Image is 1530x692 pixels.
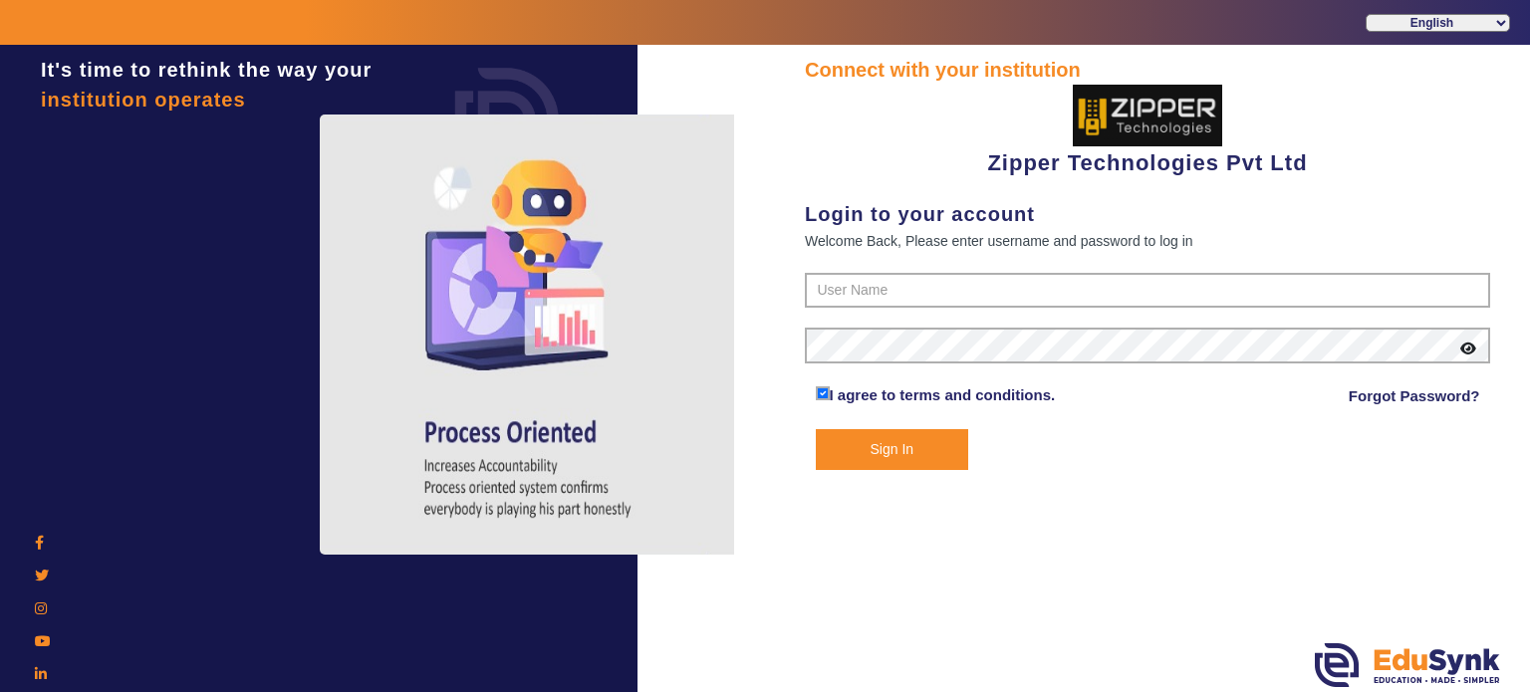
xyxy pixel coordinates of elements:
[320,115,738,555] img: login4.png
[432,45,582,194] img: login.png
[830,386,1056,403] a: I agree to terms and conditions.
[805,85,1490,179] div: Zipper Technologies Pvt Ltd
[805,199,1490,229] div: Login to your account
[1073,85,1222,146] img: 36227e3f-cbf6-4043-b8fc-b5c5f2957d0a
[816,429,969,470] button: Sign In
[805,229,1490,253] div: Welcome Back, Please enter username and password to log in
[1315,643,1500,687] img: edusynk.png
[805,55,1490,85] div: Connect with your institution
[41,89,246,111] span: institution operates
[41,59,372,81] span: It's time to rethink the way your
[1349,384,1480,408] a: Forgot Password?
[805,273,1490,309] input: User Name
